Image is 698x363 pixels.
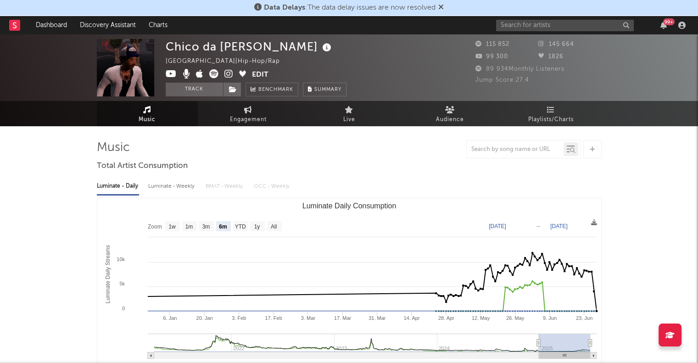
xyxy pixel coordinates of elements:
[258,84,293,95] span: Benchmark
[314,87,341,92] span: Summary
[104,245,111,303] text: Luminate Daily Streams
[166,56,290,67] div: [GEOGRAPHIC_DATA] | Hip-Hop/Rap
[163,315,177,321] text: 6. Jan
[436,114,464,125] span: Audience
[403,315,419,321] text: 14. Apr
[660,22,667,29] button: 99+
[254,223,260,230] text: 1y
[148,223,162,230] text: Zoom
[475,77,529,83] span: Jump Score: 27.4
[185,223,193,230] text: 1m
[334,315,351,321] text: 17. Mar
[506,315,525,321] text: 26. May
[202,223,210,230] text: 3m
[489,223,506,229] text: [DATE]
[29,16,73,34] a: Dashboard
[467,146,564,153] input: Search by song name or URL
[148,179,196,194] div: Luminate - Weekly
[168,223,176,230] text: 1w
[475,54,508,60] span: 99 300
[97,179,139,194] div: Luminate - Daily
[166,83,223,96] button: Track
[122,306,124,311] text: 0
[139,114,156,125] span: Music
[270,223,276,230] text: All
[97,161,188,172] span: Total Artist Consumption
[196,315,212,321] text: 20. Jan
[252,69,268,81] button: Edit
[528,114,574,125] span: Playlists/Charts
[369,315,386,321] text: 31. Mar
[550,223,568,229] text: [DATE]
[400,101,501,126] a: Audience
[538,41,574,47] span: 145 664
[119,281,125,286] text: 5k
[501,101,602,126] a: Playlists/Charts
[471,315,490,321] text: 12. May
[264,4,305,11] span: Data Delays
[198,101,299,126] a: Engagement
[663,18,675,25] div: 99 +
[475,41,509,47] span: 115 852
[576,315,592,321] text: 23. Jun
[232,315,246,321] text: 3. Feb
[343,114,355,125] span: Live
[166,39,334,54] div: Chico da [PERSON_NAME]
[264,4,436,11] span: : The data delay issues are now resolved
[219,223,227,230] text: 6m
[230,114,267,125] span: Engagement
[246,83,298,96] a: Benchmark
[303,83,346,96] button: Summary
[265,315,282,321] text: 17. Feb
[542,315,556,321] text: 9. Jun
[299,101,400,126] a: Live
[142,16,174,34] a: Charts
[496,20,634,31] input: Search for artists
[475,66,564,72] span: 89 934 Monthly Listeners
[301,315,315,321] text: 3. Mar
[538,54,564,60] span: 1826
[302,202,396,210] text: Luminate Daily Consumption
[535,223,541,229] text: →
[438,315,454,321] text: 28. Apr
[97,101,198,126] a: Music
[438,4,444,11] span: Dismiss
[73,16,142,34] a: Discovery Assistant
[235,223,246,230] text: YTD
[117,257,125,262] text: 10k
